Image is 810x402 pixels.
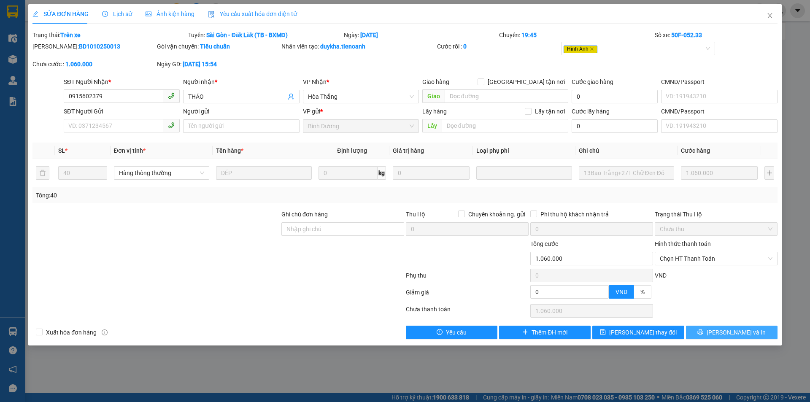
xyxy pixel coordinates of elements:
div: Nhân viên tạo: [281,42,435,51]
div: Trạng thái Thu Hộ [655,210,778,219]
span: Hòa Thắng [308,90,414,103]
button: plus [764,166,774,180]
b: Sài Gòn - Đăk Lăk (TB - BXMĐ) [206,32,288,38]
div: Gói vận chuyển: [157,42,280,51]
span: Yêu cầu xuất hóa đơn điện tử [208,11,297,17]
th: Ghi chú [575,143,678,159]
b: Tiêu chuẩn [200,43,230,50]
button: plusThêm ĐH mới [499,326,591,339]
div: Phụ thu [405,271,529,286]
div: Cước rồi : [437,42,560,51]
span: Giá trị hàng [393,147,424,154]
span: SL [58,147,65,154]
span: exclamation-circle [437,329,443,336]
button: Close [758,4,782,28]
label: Cước lấy hàng [572,108,610,115]
span: user-add [288,93,294,100]
div: Ngày: [343,30,499,40]
span: Yêu cầu [446,328,467,337]
span: clock-circle [102,11,108,17]
span: info-circle [102,329,108,335]
span: kg [378,166,386,180]
div: Tuyến: [187,30,343,40]
span: Bình Dương [308,120,414,132]
span: Xuất hóa đơn hàng [43,328,100,337]
button: delete [36,166,49,180]
span: Ảnh kiện hàng [146,11,194,17]
div: Trạng thái: [32,30,187,40]
b: 0 [463,43,467,50]
span: VP Nhận [303,78,327,85]
input: Dọc đường [445,89,568,103]
img: icon [208,11,215,18]
span: SỬA ĐƠN HÀNG [32,11,89,17]
span: Phí thu hộ khách nhận trả [537,210,612,219]
span: Đơn vị tính [114,147,146,154]
input: VD: Bàn, Ghế [216,166,311,180]
span: [PERSON_NAME] thay đổi [609,328,677,337]
label: Ghi chú đơn hàng [281,211,328,218]
div: Người nhận [183,77,299,86]
span: Thu Hộ [406,211,425,218]
label: Cước giao hàng [572,78,613,85]
span: Hàng thông thường [119,167,204,179]
div: Người gửi [183,107,299,116]
input: Ghi Chú [579,166,674,180]
input: Dọc đường [442,119,568,132]
b: [DATE] 15:54 [183,61,217,67]
span: Tên hàng [216,147,243,154]
span: Thêm ĐH mới [532,328,567,337]
span: close [767,12,773,19]
button: save[PERSON_NAME] thay đổi [592,326,684,339]
div: Tổng: 40 [36,191,313,200]
div: Chuyến: [498,30,654,40]
span: Định lượng [337,147,367,154]
b: duykha.tienoanh [320,43,365,50]
span: phone [168,92,175,99]
div: SĐT Người Nhận [64,77,180,86]
span: Hình Ảnh [564,46,597,53]
span: [PERSON_NAME] và In [707,328,766,337]
span: VND [655,272,667,279]
span: Tổng cước [530,240,558,247]
span: Chuyển khoản ng. gửi [465,210,529,219]
input: Ghi chú đơn hàng [281,222,404,236]
span: save [600,329,606,336]
div: Giảm giá [405,288,529,302]
span: % [640,289,645,295]
span: edit [32,11,38,17]
b: 50F-052.33 [671,32,702,38]
th: Loại phụ phí [473,143,575,159]
b: 1.060.000 [65,61,92,67]
span: phone [168,122,175,129]
div: VP gửi [303,107,419,116]
span: Lịch sử [102,11,132,17]
div: SĐT Người Gửi [64,107,180,116]
div: CMND/Passport [661,77,777,86]
span: picture [146,11,151,17]
div: Ngày GD: [157,59,280,69]
span: Giao hàng [422,78,449,85]
div: Chưa cước : [32,59,155,69]
button: exclamation-circleYêu cầu [406,326,497,339]
button: printer[PERSON_NAME] và In [686,326,778,339]
span: Lấy tận nơi [532,107,568,116]
b: 19:45 [521,32,537,38]
span: VND [616,289,627,295]
span: [GEOGRAPHIC_DATA] tận nơi [484,77,568,86]
span: plus [522,329,528,336]
span: Giao [422,89,445,103]
b: [DATE] [360,32,378,38]
span: Cước hàng [681,147,710,154]
input: Cước lấy hàng [572,119,658,133]
div: CMND/Passport [661,107,777,116]
div: Chưa thanh toán [405,305,529,319]
span: printer [697,329,703,336]
div: Số xe: [654,30,778,40]
input: 0 [681,166,758,180]
input: Cước giao hàng [572,90,658,103]
span: close [590,47,594,51]
b: BD1010250013 [79,43,120,50]
span: Lấy [422,119,442,132]
input: 0 [393,166,470,180]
